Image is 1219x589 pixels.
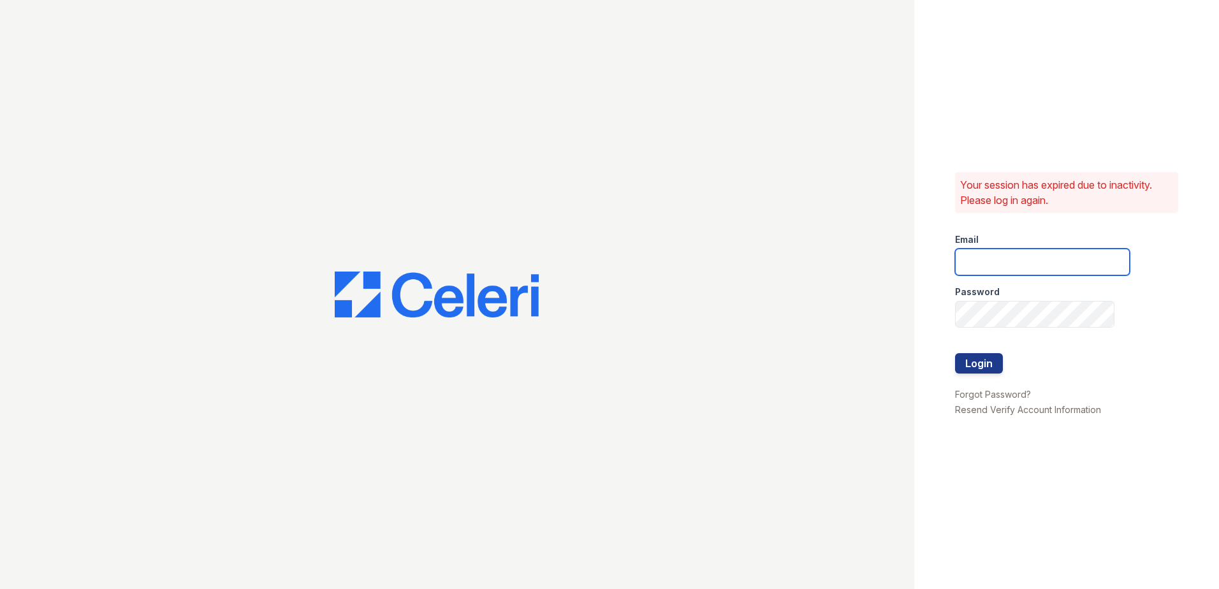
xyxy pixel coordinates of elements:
a: Resend Verify Account Information [955,404,1101,415]
img: CE_Logo_Blue-a8612792a0a2168367f1c8372b55b34899dd931a85d93a1a3d3e32e68fde9ad4.png [335,272,539,317]
button: Login [955,353,1003,374]
a: Forgot Password? [955,389,1031,400]
label: Password [955,286,1000,298]
p: Your session has expired due to inactivity. Please log in again. [960,177,1173,208]
label: Email [955,233,979,246]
